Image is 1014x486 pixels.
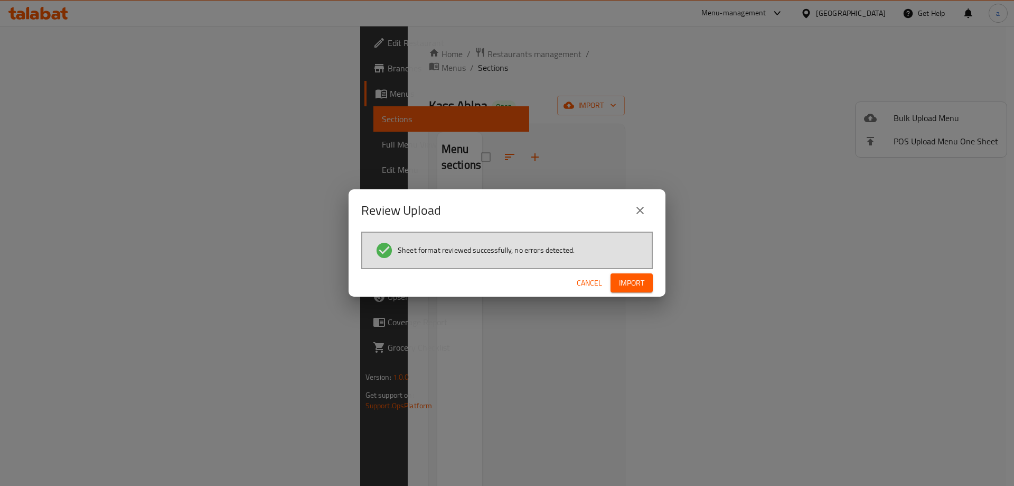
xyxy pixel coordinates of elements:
[361,202,441,219] h2: Review Upload
[398,245,575,255] span: Sheet format reviewed successfully, no errors detected.
[619,277,644,290] span: Import
[611,273,653,293] button: Import
[627,198,653,223] button: close
[577,277,602,290] span: Cancel
[572,273,606,293] button: Cancel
